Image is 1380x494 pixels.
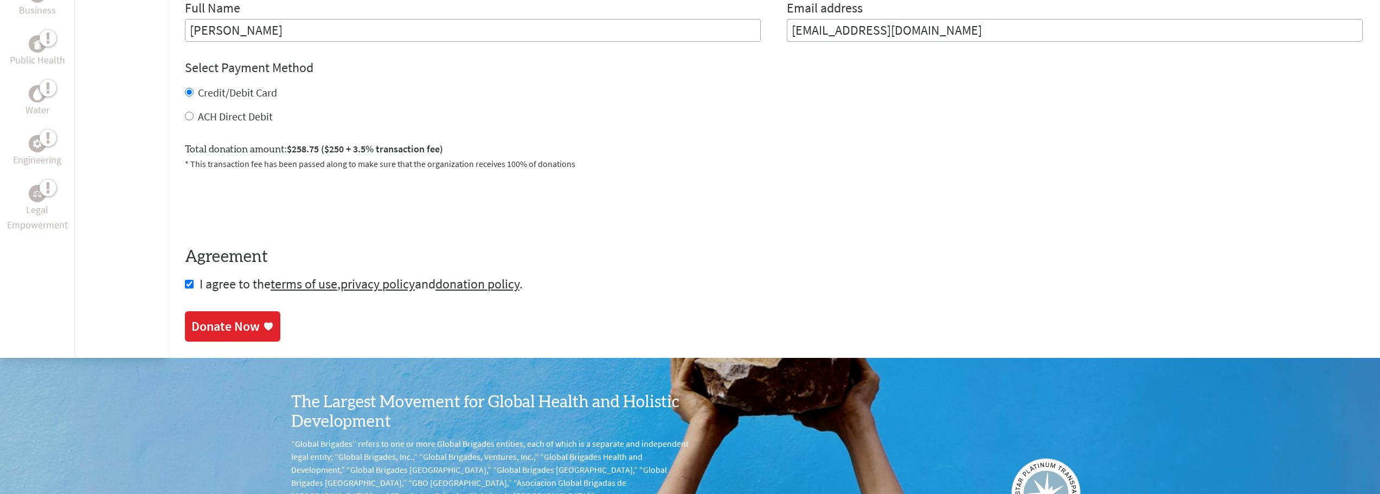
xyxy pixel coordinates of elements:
p: Water [25,102,49,118]
p: Public Health [10,53,65,68]
p: Business [19,3,56,18]
a: WaterWater [25,85,49,118]
p: * This transaction fee has been passed along to make sure that the organization receives 100% of ... [185,157,1363,170]
div: Engineering [29,135,46,152]
img: Engineering [33,139,42,148]
div: Public Health [29,35,46,53]
img: Public Health [33,39,42,49]
label: Total donation amount: [185,142,443,157]
iframe: reCAPTCHA [185,183,350,226]
div: Donate Now [191,318,260,335]
h3: The Largest Movement for Global Health and Holistic Development [291,393,690,432]
a: Public HealthPublic Health [10,35,65,68]
div: Water [29,85,46,102]
input: Your Email [787,19,1363,42]
img: Water [33,88,42,100]
p: Engineering [13,152,61,168]
h4: Agreement [185,247,1363,267]
img: Legal Empowerment [33,190,42,197]
a: terms of use [271,275,337,292]
a: donation policy [435,275,519,292]
a: EngineeringEngineering [13,135,61,168]
span: $258.75 ($250 + 3.5% transaction fee) [287,143,443,155]
span: I agree to the , and . [200,275,523,292]
a: Donate Now [185,311,280,342]
a: Legal EmpowermentLegal Empowerment [2,185,72,233]
a: privacy policy [341,275,415,292]
div: Legal Empowerment [29,185,46,202]
input: Enter Full Name [185,19,761,42]
label: Credit/Debit Card [198,86,277,99]
h4: Select Payment Method [185,59,1363,76]
label: ACH Direct Debit [198,110,273,123]
p: Legal Empowerment [2,202,72,233]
